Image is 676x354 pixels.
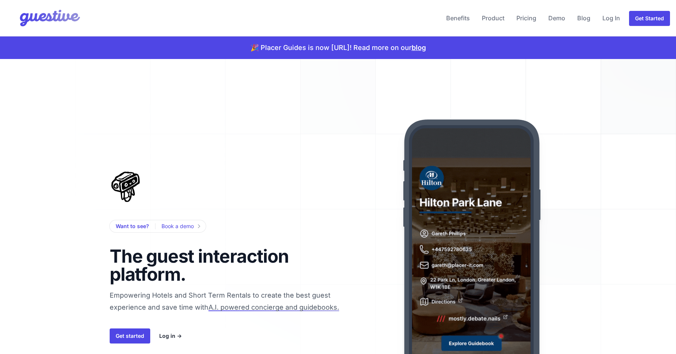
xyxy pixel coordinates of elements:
a: blog [412,44,426,51]
a: Book a demo [161,222,200,231]
a: Pricing [513,9,539,27]
a: Log in → [159,331,182,340]
a: Demo [545,9,568,27]
a: Log In [599,9,623,27]
a: Benefits [443,9,473,27]
span: A.I. powered concierge and guidebooks. [208,303,339,311]
a: Product [479,9,507,27]
a: Blog [574,9,593,27]
span: Empowering Hotels and Short Term Rentals to create the best guest experience and save time with [110,291,362,343]
p: 🎉 Placer Guides is now [URL]! Read more on our [250,42,426,53]
h1: The guest interaction platform. [110,247,302,283]
a: Get Started [629,11,670,26]
img: Your Company [6,3,82,33]
a: Get started [110,328,150,343]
